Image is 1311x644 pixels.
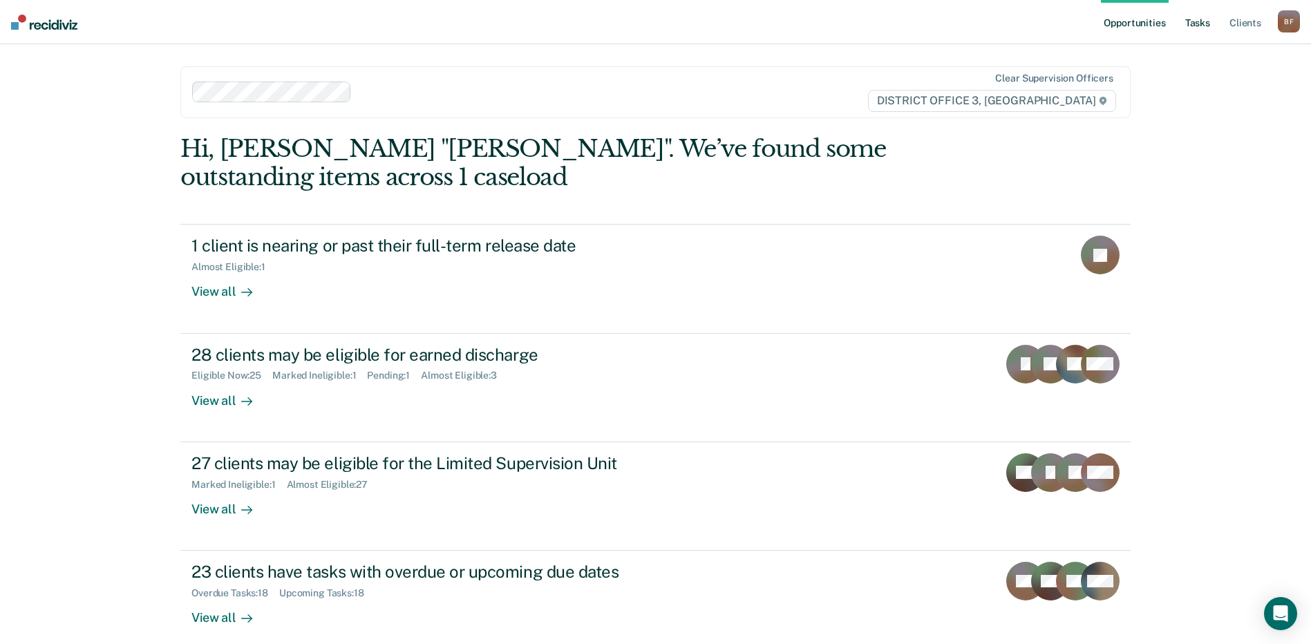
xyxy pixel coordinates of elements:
[868,90,1116,112] span: DISTRICT OFFICE 3, [GEOGRAPHIC_DATA]
[191,381,269,408] div: View all
[191,479,286,491] div: Marked Ineligible : 1
[191,562,677,582] div: 23 clients have tasks with overdue or upcoming due dates
[191,370,272,381] div: Eligible Now : 25
[1264,597,1297,630] div: Open Intercom Messenger
[1278,10,1300,32] button: BF
[287,479,379,491] div: Almost Eligible : 27
[1278,10,1300,32] div: B F
[11,15,77,30] img: Recidiviz
[191,345,677,365] div: 28 clients may be eligible for earned discharge
[180,224,1131,333] a: 1 client is nearing or past their full-term release dateAlmost Eligible:1View all
[367,370,421,381] div: Pending : 1
[191,599,269,626] div: View all
[191,261,276,273] div: Almost Eligible : 1
[191,453,677,473] div: 27 clients may be eligible for the Limited Supervision Unit
[180,442,1131,551] a: 27 clients may be eligible for the Limited Supervision UnitMarked Ineligible:1Almost Eligible:27V...
[191,490,269,517] div: View all
[272,370,367,381] div: Marked Ineligible : 1
[191,273,269,300] div: View all
[191,236,677,256] div: 1 client is nearing or past their full-term release date
[180,135,941,191] div: Hi, [PERSON_NAME] "[PERSON_NAME]". We’ve found some outstanding items across 1 caseload
[421,370,508,381] div: Almost Eligible : 3
[995,73,1113,84] div: Clear supervision officers
[180,334,1131,442] a: 28 clients may be eligible for earned dischargeEligible Now:25Marked Ineligible:1Pending:1Almost ...
[279,587,375,599] div: Upcoming Tasks : 18
[191,587,279,599] div: Overdue Tasks : 18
